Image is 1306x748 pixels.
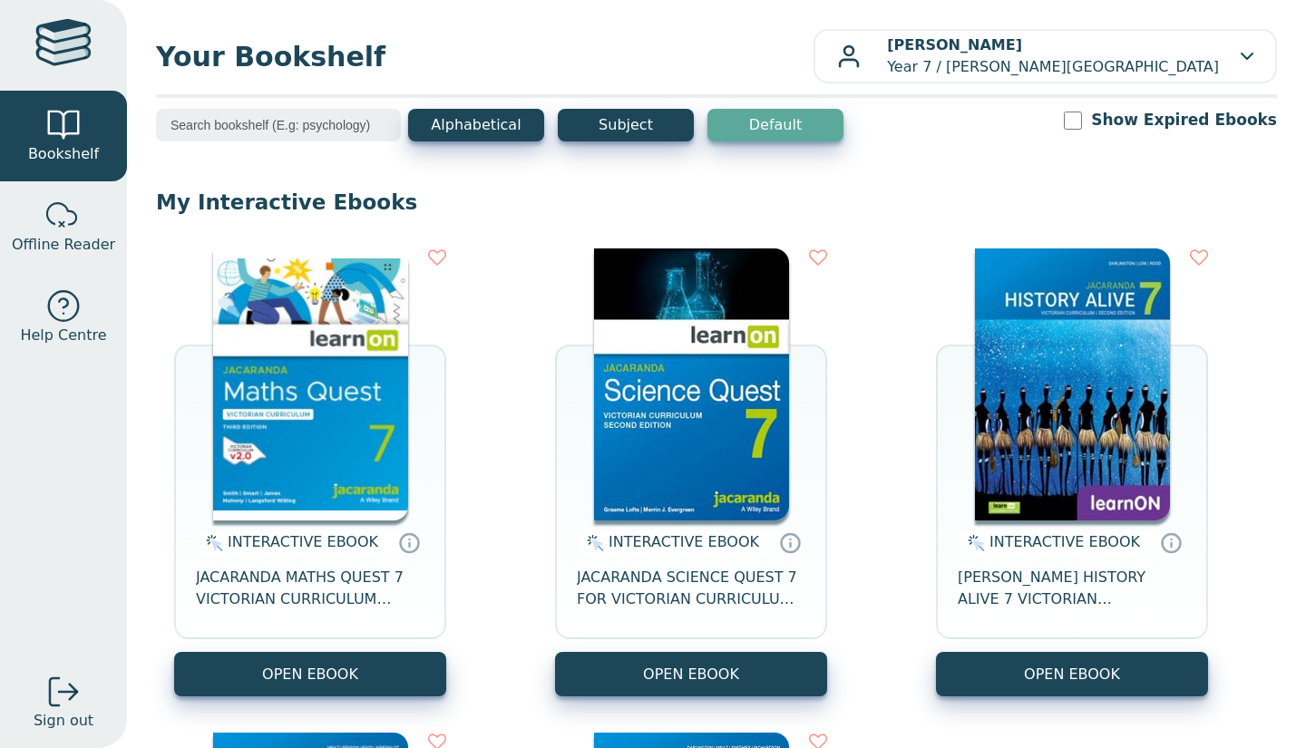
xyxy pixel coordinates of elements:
img: d4781fba-7f91-e911-a97e-0272d098c78b.jpg [975,248,1170,520]
button: OPEN EBOOK [174,652,446,696]
span: Help Centre [20,325,106,346]
img: interactive.svg [581,532,604,554]
button: OPEN EBOOK [936,652,1208,696]
span: INTERACTIVE EBOOK [228,533,378,550]
img: b87b3e28-4171-4aeb-a345-7fa4fe4e6e25.jpg [213,248,408,520]
span: Offline Reader [12,234,115,256]
a: Interactive eBooks are accessed online via the publisher’s portal. They contain interactive resou... [779,531,801,553]
button: Alphabetical [408,109,544,141]
a: Interactive eBooks are accessed online via the publisher’s portal. They contain interactive resou... [398,531,420,553]
button: OPEN EBOOK [555,652,827,696]
span: [PERSON_NAME] HISTORY ALIVE 7 VICTORIAN CURRICULUM LEARNON EBOOK 2E [958,567,1186,610]
b: [PERSON_NAME] [887,36,1022,53]
span: JACARANDA SCIENCE QUEST 7 FOR VICTORIAN CURRICULUM LEARNON 2E EBOOK [577,567,805,610]
input: Search bookshelf (E.g: psychology) [156,109,401,141]
img: 329c5ec2-5188-ea11-a992-0272d098c78b.jpg [594,248,789,520]
span: Your Bookshelf [156,36,814,77]
p: Year 7 / [PERSON_NAME][GEOGRAPHIC_DATA] [887,34,1219,78]
button: [PERSON_NAME]Year 7 / [PERSON_NAME][GEOGRAPHIC_DATA] [814,29,1277,83]
span: JACARANDA MATHS QUEST 7 VICTORIAN CURRICULUM LEARNON EBOOK 3E [196,567,424,610]
img: interactive.svg [962,532,985,554]
button: Default [707,109,843,141]
span: INTERACTIVE EBOOK [989,533,1140,550]
span: Sign out [34,710,93,732]
span: Bookshelf [28,143,99,165]
label: Show Expired Ebooks [1091,109,1277,131]
span: INTERACTIVE EBOOK [609,533,759,550]
p: My Interactive Ebooks [156,189,1277,216]
img: interactive.svg [200,532,223,554]
button: Subject [558,109,694,141]
a: Interactive eBooks are accessed online via the publisher’s portal. They contain interactive resou... [1160,531,1182,553]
